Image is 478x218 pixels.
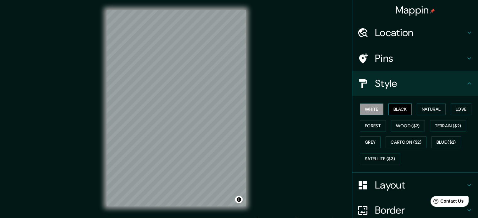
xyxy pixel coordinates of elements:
[388,104,412,115] button: Black
[431,136,461,148] button: Blue ($2)
[235,196,243,203] button: Toggle attribution
[430,120,466,132] button: Terrain ($2)
[352,46,478,71] div: Pins
[386,136,426,148] button: Cartoon ($2)
[375,26,465,39] h4: Location
[451,104,471,115] button: Love
[360,120,386,132] button: Forest
[360,104,383,115] button: White
[375,52,465,65] h4: Pins
[375,77,465,90] h4: Style
[391,120,425,132] button: Wood ($2)
[352,71,478,96] div: Style
[360,136,381,148] button: Grey
[352,20,478,45] div: Location
[375,179,465,191] h4: Layout
[107,10,246,206] canvas: Map
[375,204,465,216] h4: Border
[360,153,400,165] button: Satellite ($3)
[430,8,435,13] img: pin-icon.png
[352,173,478,198] div: Layout
[395,4,435,16] h4: Mappin
[417,104,446,115] button: Natural
[422,194,471,211] iframe: Help widget launcher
